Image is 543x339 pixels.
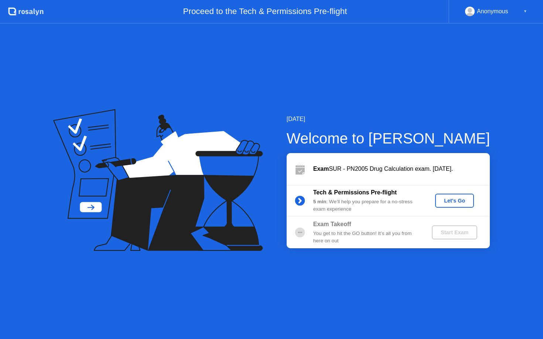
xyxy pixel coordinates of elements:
[313,165,490,173] div: SUR - PN2005 Drug Calculation exam. [DATE].
[287,115,490,124] div: [DATE]
[313,199,327,204] b: 5 min
[313,230,420,245] div: You get to hit the GO button! It’s all you from here on out
[313,198,420,213] div: : We’ll help you prepare for a no-stress exam experience
[435,229,474,235] div: Start Exam
[287,127,490,149] div: Welcome to [PERSON_NAME]
[313,166,329,172] b: Exam
[435,194,474,208] button: Let's Go
[438,198,471,204] div: Let's Go
[313,189,397,196] b: Tech & Permissions Pre-flight
[313,221,351,227] b: Exam Takeoff
[477,7,508,16] div: Anonymous
[523,7,527,16] div: ▼
[432,225,477,239] button: Start Exam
